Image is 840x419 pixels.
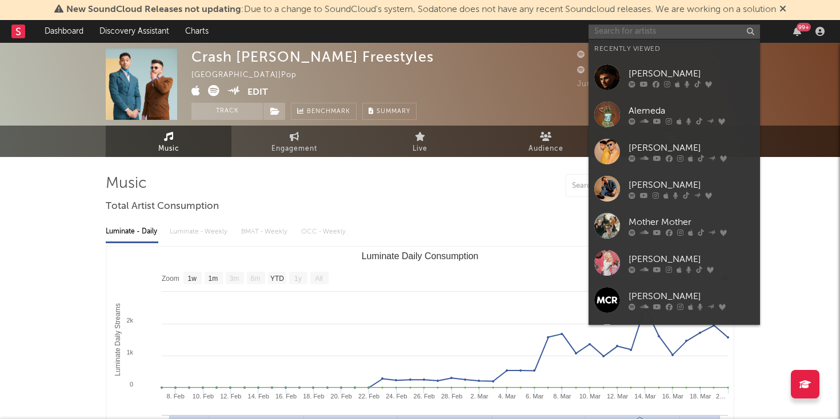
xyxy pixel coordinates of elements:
[414,393,435,400] text: 26. Feb
[271,142,317,156] span: Engagement
[162,275,179,283] text: Zoom
[716,393,726,400] text: 2…
[690,393,711,400] text: 18. Mar
[589,96,760,133] a: Alemeda
[629,215,754,229] div: Mother Mother
[188,275,197,283] text: 1w
[629,252,754,266] div: [PERSON_NAME]
[167,393,185,400] text: 8. Feb
[577,67,681,74] span: 6,318 Monthly Listeners
[413,142,427,156] span: Live
[629,289,754,303] div: [PERSON_NAME]
[483,126,609,157] a: Audience
[270,275,284,283] text: YTD
[589,281,760,319] a: [PERSON_NAME]
[386,393,407,400] text: 24. Feb
[191,49,434,65] div: Crash [PERSON_NAME] Freestyles
[589,244,760,281] a: [PERSON_NAME]
[37,20,91,43] a: Dashboard
[607,393,629,400] text: 12. Mar
[191,69,310,82] div: [GEOGRAPHIC_DATA] | Pop
[358,393,379,400] text: 22. Feb
[303,393,324,400] text: 18. Feb
[566,182,687,191] input: Search by song name or URL
[553,393,571,400] text: 8. Mar
[114,303,122,376] text: Luminate Daily Streams
[130,381,133,388] text: 0
[126,317,133,324] text: 2k
[66,5,241,14] span: New SoundCloud Releases not updating
[191,103,263,120] button: Track
[248,393,269,400] text: 14. Feb
[66,5,776,14] span: : Due to a change to SoundCloud's system, Sodatone does not have any recent Soundcloud releases. ...
[220,393,241,400] text: 12. Feb
[589,207,760,244] a: Mother Mother
[441,393,462,400] text: 28. Feb
[589,133,760,170] a: [PERSON_NAME]
[106,222,158,241] div: Luminate - Daily
[158,142,179,156] span: Music
[589,25,760,39] input: Search for artists
[589,170,760,207] a: [PERSON_NAME]
[251,275,261,283] text: 6m
[579,393,601,400] text: 10. Mar
[230,275,239,283] text: 3m
[377,108,410,115] span: Summary
[247,85,268,99] button: Edit
[589,59,760,96] a: [PERSON_NAME]
[362,103,417,120] button: Summary
[231,126,357,157] a: Engagement
[529,142,563,156] span: Audience
[779,5,786,14] span: Dismiss
[106,126,231,157] a: Music
[629,104,754,118] div: Alemeda
[307,105,350,119] span: Benchmark
[106,200,219,213] span: Total Artist Consumption
[362,251,479,261] text: Luminate Daily Consumption
[634,393,656,400] text: 14. Mar
[470,393,489,400] text: 2. Mar
[589,319,760,356] a: [PERSON_NAME]
[526,393,544,400] text: 6. Mar
[577,51,611,59] span: 1,016
[594,42,754,56] div: Recently Viewed
[629,178,754,192] div: [PERSON_NAME]
[498,393,517,400] text: 4. Mar
[294,275,302,283] text: 1y
[662,393,684,400] text: 16. Mar
[357,126,483,157] a: Live
[291,103,357,120] a: Benchmark
[91,20,177,43] a: Discovery Assistant
[193,393,214,400] text: 10. Feb
[629,141,754,155] div: [PERSON_NAME]
[629,67,754,80] div: [PERSON_NAME]
[126,349,133,356] text: 1k
[797,23,811,31] div: 99 +
[331,393,352,400] text: 20. Feb
[209,275,218,283] text: 1m
[315,275,322,283] text: All
[275,393,297,400] text: 16. Feb
[793,27,801,36] button: 99+
[177,20,217,43] a: Charts
[577,80,643,88] span: Jump Score: 75.1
